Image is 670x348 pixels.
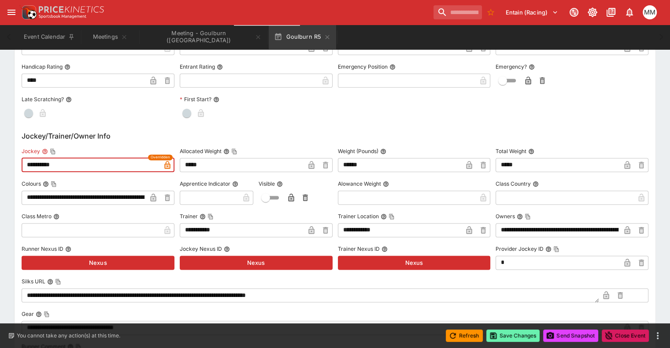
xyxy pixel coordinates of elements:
[39,15,86,18] img: Sportsbook Management
[566,4,582,20] button: Connected to PK
[213,96,219,103] button: First Start?
[180,180,230,187] p: Apprentice Indicator
[22,245,63,253] p: Runner Nexus ID
[380,148,386,154] button: Weight (Pounds)
[232,181,238,187] button: Apprentice Indicator
[529,64,535,70] button: Emergency?
[180,245,222,253] p: Jockey Nexus ID
[543,330,598,342] button: Send Snapshot
[643,5,657,19] div: Michela Marris
[180,147,222,155] p: Allocated Weight
[4,4,19,20] button: open drawer
[496,212,515,220] p: Owners
[496,63,527,70] p: Emergency?
[231,148,237,154] button: Copy To Clipboard
[180,95,211,103] p: First Start?
[19,25,80,49] button: Event Calendar
[200,213,206,220] button: TrainerCopy To Clipboard
[47,278,53,285] button: Silks URLCopy To Clipboard
[22,310,34,318] p: Gear
[39,6,104,13] img: PriceKinetics
[269,25,336,49] button: Goulburn R5
[36,311,42,317] button: GearCopy To Clipboard
[533,181,539,187] button: Class Country
[65,246,71,252] button: Runner Nexus ID
[602,330,649,342] button: Close Event
[517,213,523,220] button: OwnersCopy To Clipboard
[223,148,230,154] button: Allocated WeightCopy To Clipboard
[151,154,170,160] span: Overridden
[259,180,275,187] p: Visible
[55,278,61,285] button: Copy To Clipboard
[525,213,531,220] button: Copy To Clipboard
[381,213,387,220] button: Trainer LocationCopy To Clipboard
[53,213,59,220] button: Class Metro
[652,330,663,341] button: more
[22,278,45,285] p: Silks URL
[338,245,380,253] p: Trainer Nexus ID
[553,246,559,252] button: Copy To Clipboard
[496,245,544,253] p: Provider Jockey ID
[19,4,37,21] img: PriceKinetics Logo
[383,181,389,187] button: Alowance Weight
[277,181,283,187] button: Visible
[42,148,48,154] button: JockeyCopy To Clipboard
[484,5,498,19] button: No Bookmarks
[217,64,223,70] button: Entrant Rating
[389,64,396,70] button: Emergency Position
[180,212,198,220] p: Trainer
[622,4,637,20] button: Notifications
[207,213,214,220] button: Copy To Clipboard
[224,246,230,252] button: Jockey Nexus ID
[51,181,57,187] button: Copy To Clipboard
[528,148,534,154] button: Total Weight
[500,5,563,19] button: Select Tenant
[50,148,56,154] button: Copy To Clipboard
[486,330,540,342] button: Save Changes
[338,147,378,155] p: Weight (Pounds)
[446,330,483,342] button: Refresh
[545,246,552,252] button: Provider Jockey IDCopy To Clipboard
[66,96,72,103] button: Late Scratching?
[22,131,648,141] h6: Jockey/Trainer/Owner Info
[22,63,63,70] p: Handicap Rating
[82,25,138,49] button: Meetings
[180,63,215,70] p: Entrant Rating
[338,212,379,220] p: Trainer Location
[43,181,49,187] button: ColoursCopy To Clipboard
[22,212,52,220] p: Class Metro
[381,246,388,252] button: Trainer Nexus ID
[338,256,491,270] button: Nexus
[585,4,600,20] button: Toggle light/dark mode
[496,147,526,155] p: Total Weight
[640,3,659,22] button: Michela Marris
[389,213,395,220] button: Copy To Clipboard
[140,25,267,49] button: Meeting - Goulburn (AUS)
[603,4,619,20] button: Documentation
[180,256,333,270] button: Nexus
[22,256,174,270] button: Nexus
[22,147,40,155] p: Jockey
[338,63,388,70] p: Emergency Position
[64,64,70,70] button: Handicap Rating
[496,180,531,187] p: Class Country
[22,95,64,103] p: Late Scratching?
[338,180,381,187] p: Alowance Weight
[44,311,50,317] button: Copy To Clipboard
[22,180,41,187] p: Colours
[433,5,482,19] input: search
[17,332,120,340] p: You cannot take any action(s) at this time.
